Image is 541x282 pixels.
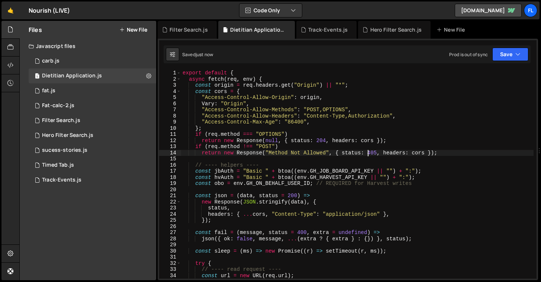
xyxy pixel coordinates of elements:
div: 7002/36051.js [29,173,156,188]
div: 22 [159,199,181,205]
div: 17 [159,168,181,174]
div: 7002/25847.js [29,158,156,173]
h2: Files [29,26,42,34]
div: Hero Filter Search.js [370,26,422,33]
div: Filter Search.js [42,117,80,124]
div: 11 [159,131,181,138]
div: 7002/45930.js [29,68,156,83]
div: Saved [182,51,213,58]
div: 2 [159,76,181,83]
div: 34 [159,273,181,279]
div: sucess-stories.js [42,147,87,154]
div: 25 [159,217,181,224]
div: just now [196,51,213,58]
div: Track-Events.js [308,26,348,33]
div: 12 [159,138,181,144]
a: Fl [524,4,537,17]
div: 14 [159,150,181,156]
div: 16 [159,162,181,169]
div: 3 [159,82,181,89]
div: 5 [159,94,181,101]
div: 15 [159,156,181,162]
div: 10 [159,125,181,132]
div: 32 [159,260,181,267]
div: 21 [159,193,181,199]
span: 1 [35,74,39,80]
div: 24 [159,211,181,218]
div: 7002/15634.js [29,98,156,113]
button: Save [492,48,528,61]
div: Dietitian Application.js [230,26,286,33]
a: [DOMAIN_NAME] [455,4,522,17]
div: 20 [159,187,181,193]
div: Dietitian Application.js [42,73,102,79]
div: 8 [159,113,181,119]
div: 27 [159,230,181,236]
div: 18 [159,174,181,181]
div: 7002/15633.js [29,54,156,68]
div: Timed Tab.js [42,162,74,169]
button: Code Only [239,4,302,17]
div: 7002/44314.js [29,128,156,143]
div: 7002/13525.js [29,113,156,128]
div: carb.js [42,58,59,64]
div: 29 [159,242,181,248]
div: fat.js [42,87,55,94]
div: Javascript files [20,39,156,54]
div: 7 [159,107,181,113]
div: 9 [159,119,181,125]
div: 28 [159,236,181,242]
div: 19 [159,180,181,187]
div: Filter Search.js [170,26,208,33]
div: 13 [159,144,181,150]
div: 26 [159,224,181,230]
div: 33 [159,266,181,273]
button: New File [119,27,147,33]
div: 30 [159,248,181,254]
a: 🤙 [1,1,20,19]
div: Track-Events.js [42,177,81,183]
div: 7002/15615.js [29,83,156,98]
div: 1 [159,70,181,76]
div: 23 [159,205,181,211]
div: 4 [159,89,181,95]
div: New File [437,26,468,33]
div: 31 [159,254,181,260]
div: Prod is out of sync [449,51,488,58]
div: 6 [159,101,181,107]
div: Fat-calc-2.js [42,102,74,109]
div: Nourish (LIVE) [29,6,70,15]
div: Hero Filter Search.js [42,132,93,139]
div: 7002/24097.js [29,143,156,158]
